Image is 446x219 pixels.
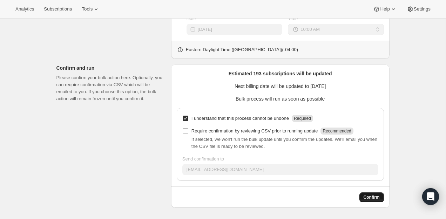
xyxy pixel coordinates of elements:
button: Help [369,4,401,14]
p: Estimated 193 subscriptions will be updated [177,70,384,77]
p: Eastern Daylight Time ([GEOGRAPHIC_DATA]) ( -04 : 00 ) [186,46,298,53]
button: Confirm [359,192,384,202]
span: Confirm [364,194,380,200]
button: Settings [403,4,435,14]
span: Settings [414,6,431,12]
div: Open Intercom Messenger [422,188,439,205]
button: Tools [77,4,104,14]
span: Send confirmation to [182,156,224,162]
p: Require confirmation by reviewing CSV prior to running update [191,128,318,135]
span: Date [187,16,196,21]
span: If selected, we won't run the bulk update until you confirm the updates. We'll email you when the... [191,137,377,149]
span: Subscriptions [44,6,72,12]
button: Analytics [11,4,38,14]
span: Required [294,116,311,121]
p: I understand that this process cannot be undone [191,115,289,122]
span: Analytics [15,6,34,12]
span: Tools [82,6,93,12]
span: Time [288,16,298,21]
p: Next billing date will be updated to [DATE] [177,83,384,90]
p: Bulk process will run as soon as possible [177,95,384,102]
span: Help [380,6,390,12]
p: Confirm and run [56,64,165,71]
button: Subscriptions [40,4,76,14]
p: Please confirm your bulk action here. Optionally, you can require confirmation via CSV which will... [56,74,165,102]
span: Recommended [323,129,351,134]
